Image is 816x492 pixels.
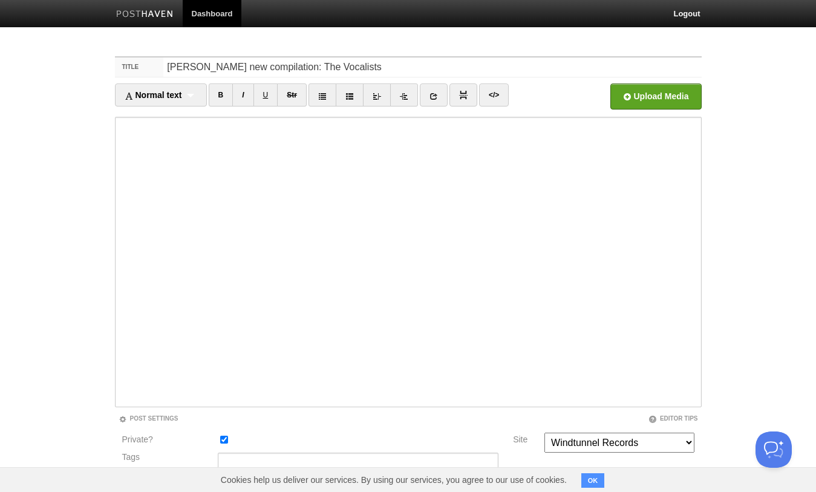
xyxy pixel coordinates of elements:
label: Site [513,435,537,447]
span: Normal text [125,90,182,100]
span: Cookies help us deliver our services. By using our services, you agree to our use of cookies. [209,468,579,492]
a: Editor Tips [648,415,698,422]
iframe: Help Scout Beacon - Open [756,431,792,468]
img: Posthaven-bar [116,10,174,19]
label: Private? [122,435,211,447]
a: Str [277,84,307,107]
img: pagebreak-icon.png [459,91,468,99]
a: U [253,84,278,107]
a: Post Settings [119,415,178,422]
label: Tags [119,453,215,461]
button: OK [581,473,605,488]
del: Str [287,91,297,99]
a: B [209,84,233,107]
label: Title [115,57,164,77]
a: I [232,84,253,107]
a: </> [479,84,509,107]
